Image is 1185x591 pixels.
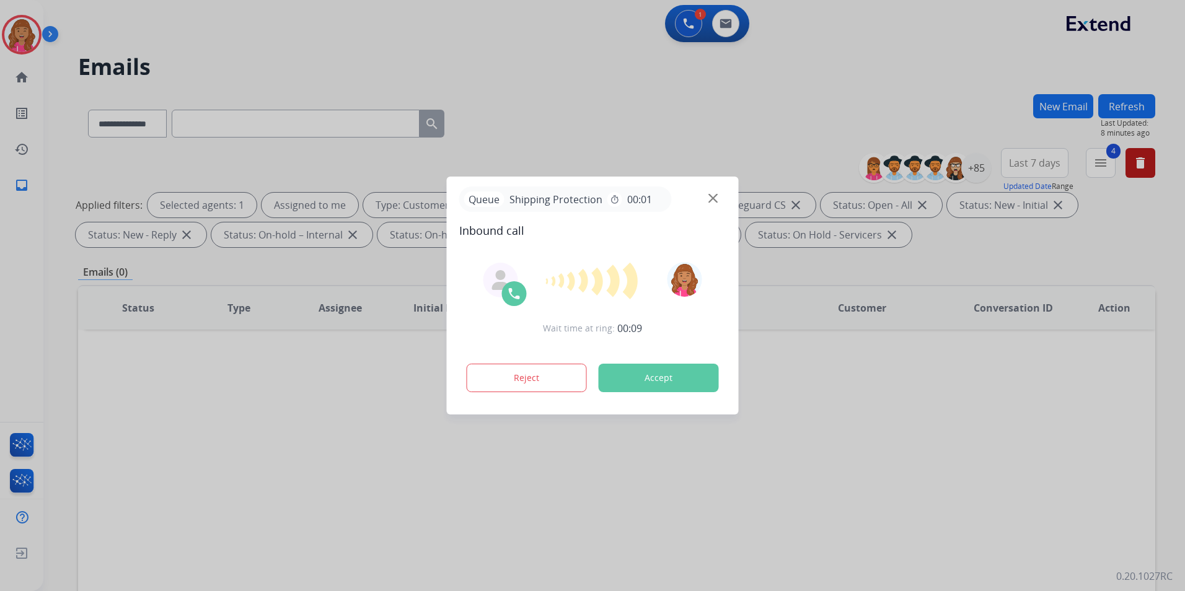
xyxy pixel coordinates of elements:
button: Reject [467,364,587,392]
span: 00:09 [617,321,642,336]
span: Shipping Protection [504,192,607,207]
span: Inbound call [459,222,726,239]
img: call-icon [507,286,522,301]
span: 00:01 [627,192,652,207]
img: avatar [667,262,702,297]
p: Queue [464,191,504,207]
mat-icon: timer [610,195,620,204]
p: 0.20.1027RC [1116,569,1173,584]
img: close-button [708,194,718,203]
img: agent-avatar [491,270,511,290]
span: Wait time at ring: [543,322,615,335]
button: Accept [599,364,719,392]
